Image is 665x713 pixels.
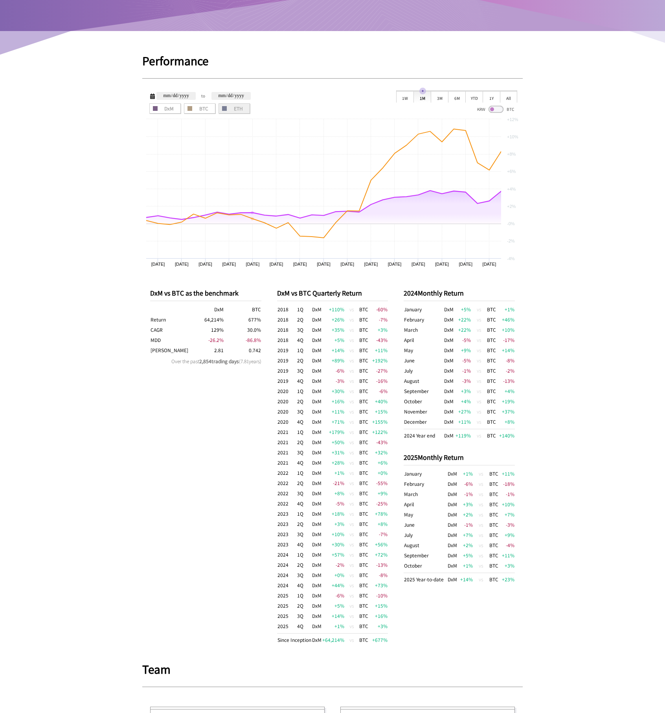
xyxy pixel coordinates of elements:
td: DxM [312,437,322,447]
td: BTC [487,376,499,386]
td: vs [345,386,359,396]
td: 4Q [297,498,312,509]
td: vs [345,478,359,488]
div: 6M [448,91,465,103]
td: 2020 [277,406,297,417]
td: DxM [443,396,455,406]
td: DxM [312,447,322,458]
td: vs [471,396,487,406]
td: February [404,314,443,325]
td: 2Q [297,478,312,488]
td: DxM [312,314,322,325]
td: +9 % [455,345,471,355]
text: [DATE] [317,262,331,266]
td: +10 % [499,325,515,335]
text: +6% [507,169,516,174]
td: BTC [487,396,499,406]
td: 2020 [277,417,297,427]
th: BTC [224,304,261,314]
td: 2022 [277,488,297,498]
td: vs [471,355,487,366]
text: [DATE] [198,262,212,266]
td: BTC [489,469,500,479]
td: vs [471,417,487,429]
td: 4Q [297,335,312,345]
td: BTC [359,314,369,325]
td: -5 % [455,335,471,345]
td: BTC [359,458,369,468]
td: November [404,406,443,417]
text: +4% [507,187,516,191]
td: +14 % [499,345,515,355]
td: vs [345,396,359,406]
td: vs [471,314,487,325]
td: 2019 [277,345,297,355]
td: vs [345,345,359,355]
td: +11 % [455,417,471,429]
td: BTC [489,499,500,509]
td: 64,214 % [187,314,224,325]
td: vs [345,314,359,325]
td: 2022 [277,468,297,478]
text: [DATE] [459,262,472,266]
text: -0% [507,221,515,226]
td: vs [473,469,489,479]
td: vs [345,458,359,468]
td: -1 % [458,489,474,499]
text: +12% [507,117,518,122]
td: DxM [443,345,455,355]
td: +1 % [458,469,474,479]
td: BTC [487,325,499,335]
td: BTC [487,417,499,429]
td: +71 % [322,417,345,427]
td: +30 % [322,386,345,396]
td: BTC [359,437,369,447]
td: 2018 [277,325,297,335]
td: -6 % [458,479,474,489]
td: -5 % [455,355,471,366]
td: DxM [312,458,322,468]
td: -1 % [455,366,471,376]
td: +11 % [369,345,388,355]
td: May [404,345,443,355]
td: 1Q [297,386,312,396]
td: 129 % [187,325,224,335]
td: BTC [359,417,369,427]
td: +5 % [455,304,471,314]
div: YTD [465,91,483,103]
td: +9 % [369,488,388,498]
td: BTC [359,345,369,355]
td: July [404,366,443,376]
text: [DATE] [175,262,189,266]
td: BTC [359,406,369,417]
td: +89 % [322,355,345,366]
td: DxM [312,345,322,355]
td: DxM [312,304,322,314]
td: BTC [487,355,499,366]
td: 2018 [277,335,297,345]
td: vs [345,427,359,437]
td: 2018 [277,314,297,325]
td: DxM [443,355,455,366]
td: DxM [312,488,322,498]
td: -43 % [369,437,388,447]
td: DxM [312,396,322,406]
td: -6 % [322,366,345,376]
td: BTC [487,366,499,376]
td: 677 % [224,314,261,325]
div: 1M [413,91,431,103]
td: -8 % [499,355,515,366]
td: vs [345,447,359,458]
td: +35 % [322,325,345,335]
td: +0 % [369,468,388,478]
td: -18 % [499,479,515,489]
td: DxM [443,366,455,376]
td: vs [473,479,489,489]
th: DxM [187,304,224,314]
td: +14 % [322,345,345,355]
td: 2022 [277,498,297,509]
td: BTC [359,386,369,396]
td: DxM [443,376,455,386]
td: +22 % [455,314,471,325]
td: BTC [359,355,369,366]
